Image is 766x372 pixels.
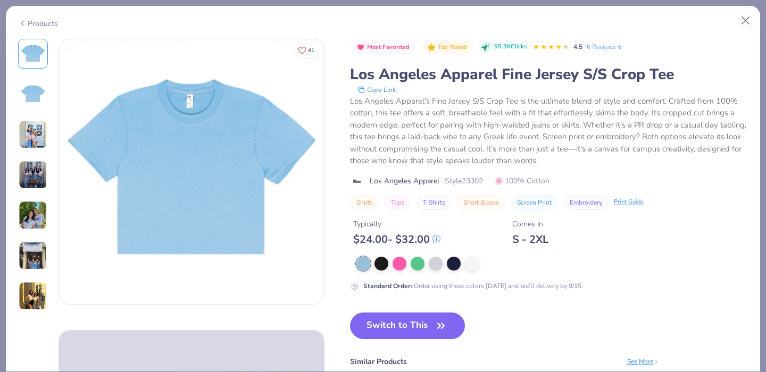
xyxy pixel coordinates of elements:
[457,195,505,210] button: Short Sleeve
[19,282,47,310] img: User generated content
[363,281,583,291] div: Order using these colors [DATE] and we’ll delivery by 9/15.
[427,43,436,52] img: Top Rated sort
[353,233,440,246] div: $ 24.00 - $ 32.00
[350,195,379,210] button: Shirts
[417,195,452,210] button: T-Shirts
[512,233,548,246] div: S - 2XL
[19,120,47,149] img: User generated content
[438,44,468,50] span: Top Rated
[511,195,558,210] button: Screen Print
[19,201,47,230] img: User generated content
[614,198,644,207] div: Print Guide
[354,84,399,95] button: copy to clipboard
[20,41,46,66] img: Front
[736,11,756,31] button: Close
[308,48,314,53] span: 41
[385,195,411,210] button: Tops
[350,356,407,367] div: Similar Products
[627,357,660,366] div: See More
[512,218,548,230] div: Comes In
[445,175,483,187] span: Style 23302
[533,39,569,56] div: 4.5 Stars
[351,40,415,54] button: Badge Button
[350,64,748,84] div: Los Angeles Apparel Fine Jersey S/S Crop Tee
[350,312,465,339] button: Switch to This
[20,81,46,107] img: Back
[293,43,319,58] button: Like
[350,177,364,185] img: brand logo
[587,42,623,52] a: 6 Reviews
[19,241,47,270] img: User generated content
[59,39,324,304] img: Front
[18,18,58,29] div: Products
[353,218,440,230] div: Typically
[350,95,748,167] div: Los Angeles Apparel's Fine Jersey S/S Crop Tee is the ultimate blend of style and comfort. Crafte...
[19,160,47,189] img: User generated content
[367,44,410,50] span: Most Favorited
[356,43,365,52] img: Most Favorited sort
[494,43,527,52] span: 95.3K Clicks
[495,175,549,187] span: 100% Cotton
[573,43,582,51] span: 4.5
[421,40,472,54] button: Badge Button
[363,282,412,290] strong: Standard Order :
[370,175,439,187] span: Los Angeles Apparel
[563,195,609,210] button: Embroidery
